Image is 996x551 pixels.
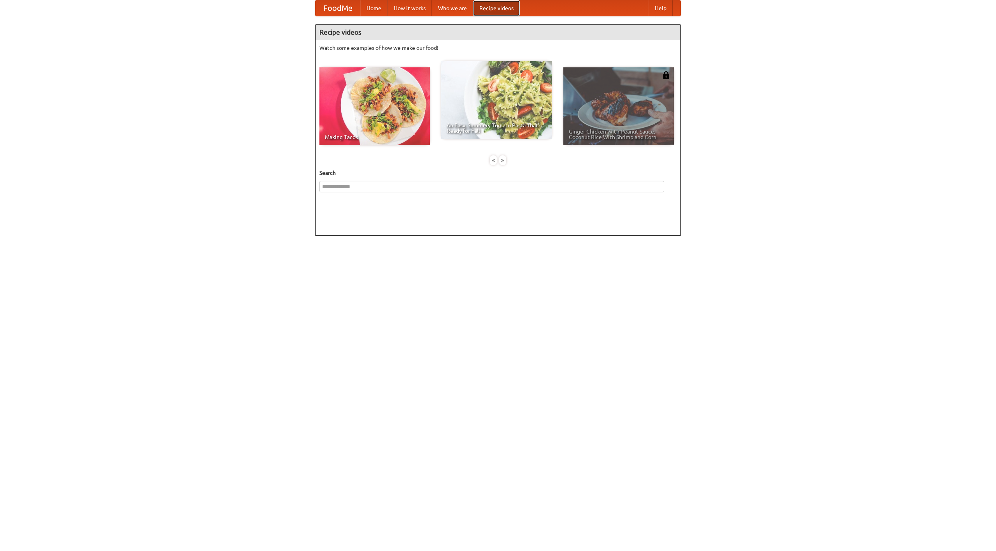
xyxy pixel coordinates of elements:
a: How it works [388,0,432,16]
span: An Easy, Summery Tomato Pasta That's Ready for Fall [447,123,546,134]
a: Recipe videos [473,0,520,16]
a: An Easy, Summery Tomato Pasta That's Ready for Fall [441,61,552,139]
a: Home [360,0,388,16]
img: 483408.png [662,71,670,79]
a: Help [649,0,673,16]
a: Who we are [432,0,473,16]
div: » [499,155,506,165]
h5: Search [319,169,677,177]
span: Making Tacos [325,134,424,140]
h4: Recipe videos [316,25,680,40]
div: « [490,155,497,165]
p: Watch some examples of how we make our food! [319,44,677,52]
a: Making Tacos [319,67,430,145]
a: FoodMe [316,0,360,16]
